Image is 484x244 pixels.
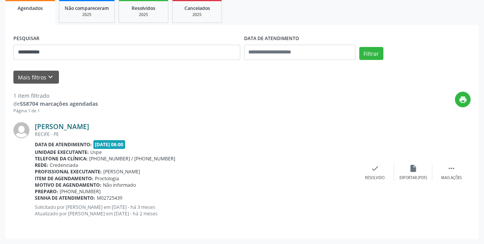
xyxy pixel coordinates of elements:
[60,188,101,195] span: [PHONE_NUMBER]
[89,155,175,162] span: [PHONE_NUMBER] / [PHONE_NUMBER]
[447,164,456,173] i: 
[371,164,379,173] i: check
[35,162,48,168] b: Rede:
[13,33,39,45] label: PESQUISAR
[132,5,155,11] span: Resolvidos
[35,141,92,148] b: Data de atendimento:
[244,33,299,45] label: DATA DE ATENDIMENTO
[365,175,385,181] div: Resolvido
[459,95,467,104] i: print
[184,5,210,11] span: Cancelados
[95,175,119,182] span: Proctologia
[35,168,102,175] b: Profissional executante:
[35,195,95,201] b: Senha de atendimento:
[178,12,216,18] div: 2025
[103,182,136,188] span: Não informado
[46,73,55,81] i: keyboard_arrow_down
[13,122,29,138] img: img
[18,5,43,11] span: Agendados
[90,149,102,155] span: Uspe
[409,164,417,173] i: insert_drive_file
[93,140,125,149] span: [DATE] 08:00
[20,100,98,107] strong: 558704 marcações agendadas
[13,108,98,114] div: Página 1 de 1
[441,175,462,181] div: Mais ações
[35,175,93,182] b: Item de agendamento:
[13,71,59,84] button: Mais filtroskeyboard_arrow_down
[97,195,122,201] span: M02725439
[399,175,427,181] div: Exportar (PDF)
[13,100,98,108] div: de
[65,5,109,11] span: Não compareceram
[13,92,98,100] div: 1 item filtrado
[35,204,356,217] p: Solicitado por [PERSON_NAME] em [DATE] - há 3 meses Atualizado por [PERSON_NAME] em [DATE] - há 2...
[455,92,471,107] button: print
[103,168,140,175] span: [PERSON_NAME]
[359,47,383,60] button: Filtrar
[35,182,101,188] b: Motivo de agendamento:
[124,12,163,18] div: 2025
[35,155,88,162] b: Telefone da clínica:
[35,149,89,155] b: Unidade executante:
[50,162,78,168] span: Credenciada
[35,188,58,195] b: Preparo:
[35,122,89,131] a: [PERSON_NAME]
[35,131,356,137] div: RECIFE - PE
[65,12,109,18] div: 2025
